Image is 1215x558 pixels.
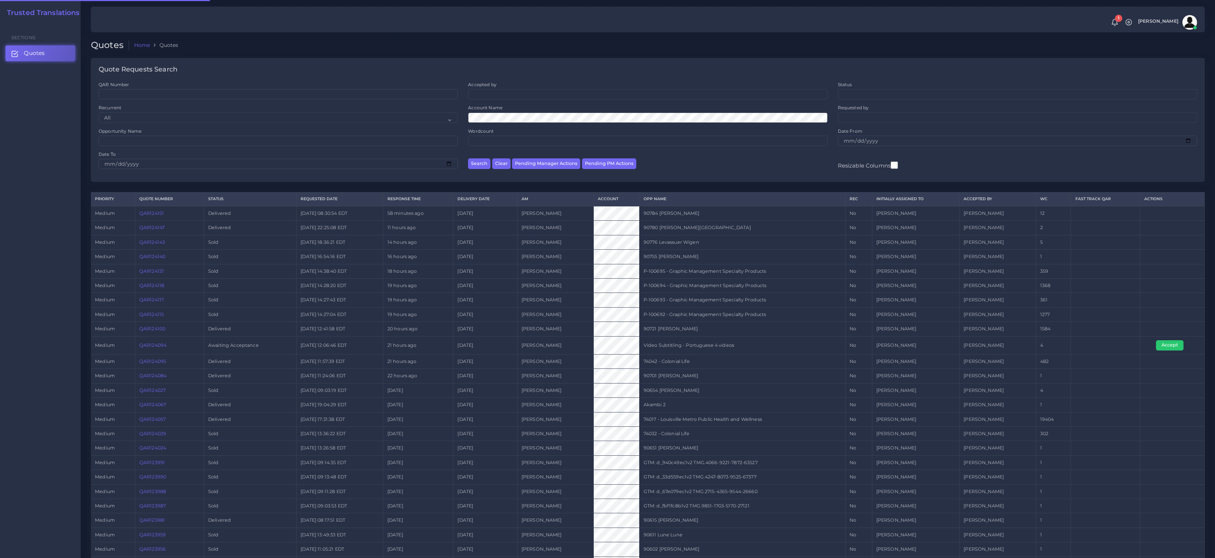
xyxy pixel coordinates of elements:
[150,41,178,49] li: Quotes
[139,532,166,537] a: QAR123959
[1036,307,1071,322] td: 1277
[383,398,453,412] td: [DATE]
[139,239,165,245] a: QAR124143
[872,455,960,470] td: [PERSON_NAME]
[139,431,166,436] a: QAR124029
[960,336,1036,354] td: [PERSON_NAME]
[139,254,165,259] a: QAR124140
[594,192,639,206] th: Account
[639,426,845,441] td: 74032 - Colonial Life
[297,221,383,235] td: [DATE] 22:25:08 EDT
[297,235,383,249] td: [DATE] 18:36:21 EDT
[960,307,1036,322] td: [PERSON_NAME]
[383,484,453,499] td: [DATE]
[1036,250,1071,264] td: 1
[517,369,594,383] td: [PERSON_NAME]
[453,235,517,249] td: [DATE]
[872,206,960,221] td: [PERSON_NAME]
[960,426,1036,441] td: [PERSON_NAME]
[453,470,517,484] td: [DATE]
[204,278,296,293] td: Sold
[872,383,960,397] td: [PERSON_NAME]
[383,221,453,235] td: 11 hours ago
[139,489,166,494] a: QAR123988
[139,326,165,331] a: QAR124100
[95,239,115,245] span: medium
[2,9,80,17] a: Trusted Translations
[872,354,960,368] td: [PERSON_NAME]
[383,206,453,221] td: 58 minutes ago
[204,322,296,336] td: Delivered
[1036,264,1071,278] td: 359
[204,293,296,307] td: Sold
[1036,206,1071,221] td: 12
[453,383,517,397] td: [DATE]
[95,283,115,288] span: medium
[872,412,960,426] td: [PERSON_NAME]
[1036,221,1071,235] td: 2
[960,412,1036,426] td: [PERSON_NAME]
[1156,340,1183,350] button: Accept
[297,322,383,336] td: [DATE] 12:41:58 EDT
[845,250,872,264] td: No
[639,192,845,206] th: Opp Name
[95,210,115,216] span: medium
[872,293,960,307] td: [PERSON_NAME]
[453,192,517,206] th: Delivery Date
[960,221,1036,235] td: [PERSON_NAME]
[297,412,383,426] td: [DATE] 17:31:38 EDT
[204,354,296,368] td: Delivered
[453,426,517,441] td: [DATE]
[639,221,845,235] td: 90780 [PERSON_NAME][GEOGRAPHIC_DATA]
[383,412,453,426] td: [DATE]
[297,441,383,455] td: [DATE] 13:26:58 EDT
[517,383,594,397] td: [PERSON_NAME]
[960,369,1036,383] td: [PERSON_NAME]
[639,336,845,354] td: Video Subtitling - Portuguese 4 videos
[139,373,166,378] a: QAR124084
[1036,354,1071,368] td: 482
[1036,322,1071,336] td: 1584
[838,104,869,111] label: Requested by
[95,373,115,378] span: medium
[297,398,383,412] td: [DATE] 19:04:29 EDT
[95,342,115,348] span: medium
[139,297,164,302] a: QAR124117
[639,322,845,336] td: 90721 [PERSON_NAME]
[204,206,296,221] td: Delivered
[204,426,296,441] td: Sold
[845,192,872,206] th: REC
[845,398,872,412] td: No
[383,499,453,513] td: [DATE]
[204,412,296,426] td: Delivered
[11,35,36,40] span: Sections
[24,49,45,57] span: Quotes
[453,322,517,336] td: [DATE]
[453,499,517,513] td: [DATE]
[468,128,494,134] label: Wordcount
[838,128,862,134] label: Date From
[872,484,960,499] td: [PERSON_NAME]
[383,307,453,322] td: 19 hours ago
[960,470,1036,484] td: [PERSON_NAME]
[383,322,453,336] td: 20 hours ago
[297,336,383,354] td: [DATE] 12:06:46 EDT
[517,455,594,470] td: [PERSON_NAME]
[139,359,166,364] a: QAR124095
[845,293,872,307] td: No
[639,412,845,426] td: 74017 - Louisville Metro Public Health and Wellness
[639,441,845,455] td: 90651 [PERSON_NAME]
[91,192,135,206] th: Priority
[639,235,845,249] td: 90776 Levassuer Wigen
[960,484,1036,499] td: [PERSON_NAME]
[845,426,872,441] td: No
[1036,369,1071,383] td: 1
[453,369,517,383] td: [DATE]
[639,383,845,397] td: 90654 [PERSON_NAME]
[845,455,872,470] td: No
[960,499,1036,513] td: [PERSON_NAME]
[297,499,383,513] td: [DATE] 09:03:53 EDT
[383,455,453,470] td: [DATE]
[5,45,75,61] a: Quotes
[845,470,872,484] td: No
